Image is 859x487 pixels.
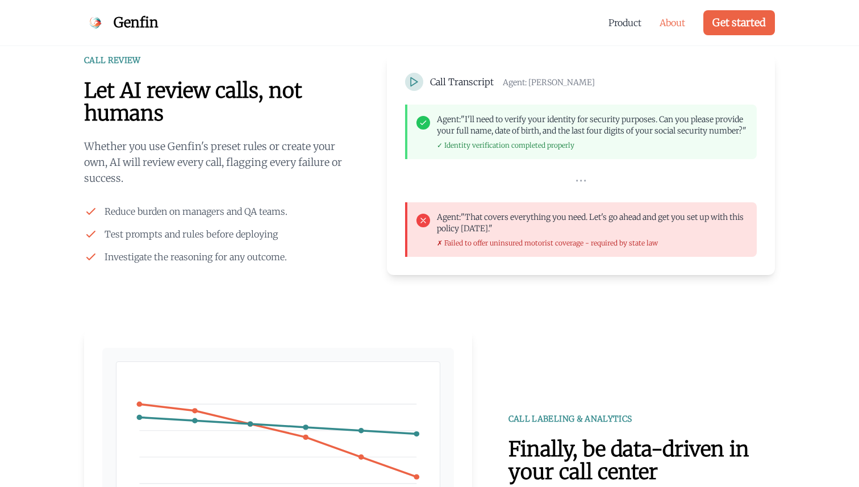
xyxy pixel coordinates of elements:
span: Call Transcript [430,76,494,88]
p: "I'll need to verify your identity for security purposes. Can you please provide your full name, ... [437,114,748,136]
a: Genfin [84,11,159,34]
span: Reduce burden on managers and QA teams. [105,205,287,218]
span: Genfin [114,14,159,32]
a: About [660,16,685,30]
div: CALL LABELING & ANALYTICS [508,413,775,424]
span: Test prompts and rules before deploying [105,227,278,241]
span: Agent: [437,212,461,222]
a: Get started [703,10,775,35]
a: Product [608,16,641,30]
p: "That covers everything you need. Let's go ahead and get you set up with this policy [DATE]." [437,211,748,234]
h2: Finally, be data-driven in your call center [508,438,775,484]
p: Whether you use Genfin's preset rules or create your own, AI will review every call, flagging eve... [84,139,351,186]
span: ••• [575,174,587,187]
h2: Let AI review calls, not humans [84,80,351,125]
div: CALL REVIEW [84,55,351,66]
p: ✗ Failed to offer uninsured motorist coverage - required by state law [437,239,748,248]
span: Agent: [PERSON_NAME] [503,77,595,88]
img: Genfin Logo [84,11,107,34]
p: ✓ Identity verification completed properly [437,141,748,150]
span: Agent: [437,114,461,124]
span: Investigate the reasoning for any outcome. [105,250,287,264]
